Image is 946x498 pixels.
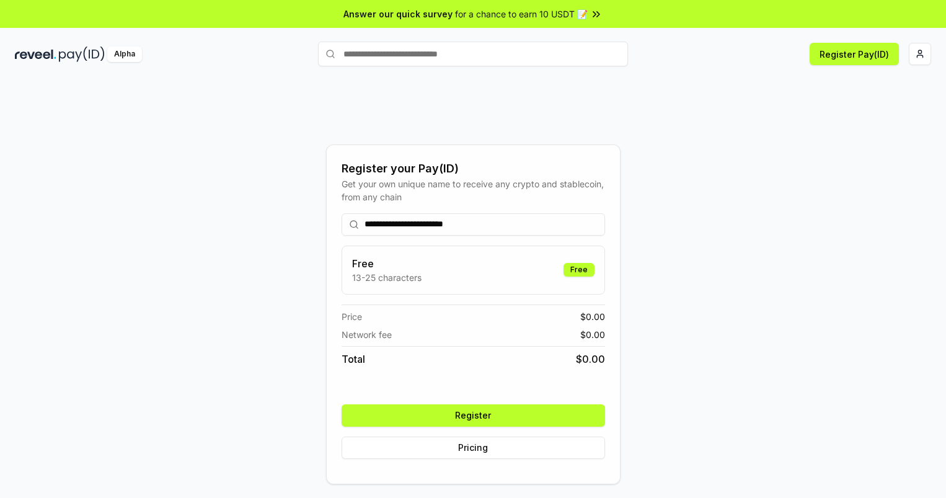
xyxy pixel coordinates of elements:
[107,47,142,62] div: Alpha
[59,47,105,62] img: pay_id
[342,160,605,177] div: Register your Pay(ID)
[342,404,605,427] button: Register
[352,271,422,284] p: 13-25 characters
[576,352,605,367] span: $ 0.00
[580,310,605,323] span: $ 0.00
[455,7,588,20] span: for a chance to earn 10 USDT 📝
[564,263,595,277] div: Free
[342,328,392,341] span: Network fee
[810,43,899,65] button: Register Pay(ID)
[15,47,56,62] img: reveel_dark
[343,7,453,20] span: Answer our quick survey
[342,177,605,203] div: Get your own unique name to receive any crypto and stablecoin, from any chain
[352,256,422,271] h3: Free
[342,310,362,323] span: Price
[342,437,605,459] button: Pricing
[342,352,365,367] span: Total
[580,328,605,341] span: $ 0.00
